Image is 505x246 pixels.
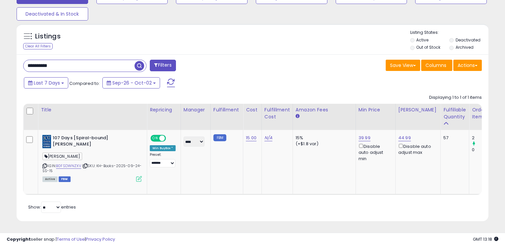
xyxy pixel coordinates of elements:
[42,135,51,148] img: 41xyQScsrwL._SL40_.jpg
[7,236,115,243] div: seller snap | |
[56,163,81,169] a: B0FSDWNZXV
[7,236,31,242] strong: Copyright
[410,30,489,36] p: Listing States:
[425,62,446,69] span: Columns
[86,236,115,242] a: Privacy Policy
[386,60,420,71] button: Save View
[35,32,61,41] h5: Listings
[41,106,144,113] div: Title
[69,80,100,87] span: Compared to:
[456,37,480,43] label: Deactivated
[213,106,240,113] div: Fulfillment
[53,135,133,149] b: 107 Days [Spiral-bound] [PERSON_NAME]
[296,141,351,147] div: (+$1.8 var)
[359,106,393,113] div: Min Price
[150,145,176,151] div: Win BuyBox *
[246,106,259,113] div: Cost
[34,80,60,86] span: Last 7 Days
[421,60,452,71] button: Columns
[296,135,351,141] div: 15%
[296,113,300,119] small: Amazon Fees.
[102,77,160,89] button: Sep-26 - Oct-02
[42,163,142,173] span: | SKU: KH-Books-2025-09-24-SS-15
[398,135,411,141] a: 44.99
[398,143,435,155] div: Disable auto adjust max
[472,135,499,141] div: 2
[42,176,58,182] span: All listings currently available for purchase on Amazon
[443,135,464,141] div: 57
[264,135,272,141] a: N/A
[24,77,68,89] button: Last 7 Days
[57,236,85,242] a: Terms of Use
[184,106,208,113] div: Manager
[456,44,474,50] label: Archived
[416,44,440,50] label: Out of Stock
[453,60,482,71] button: Actions
[151,136,159,141] span: ON
[472,147,499,153] div: 0
[17,7,88,21] button: Deactivated & In Stock
[472,106,496,120] div: Ordered Items
[213,134,226,141] small: FBM
[150,60,176,71] button: Filters
[150,106,178,113] div: Repricing
[264,106,290,120] div: Fulfillment Cost
[398,106,438,113] div: [PERSON_NAME]
[165,136,176,141] span: OFF
[28,204,76,210] span: Show: entries
[473,236,498,242] span: 2025-10-10 13:18 GMT
[359,135,370,141] a: 39.99
[112,80,152,86] span: Sep-26 - Oct-02
[150,153,176,167] div: Preset:
[42,135,142,181] div: ASIN:
[443,106,466,120] div: Fulfillable Quantity
[23,43,53,49] div: Clear All Filters
[42,153,82,160] span: [PERSON_NAME]
[181,104,210,130] th: CSV column name: cust_attr_1_Manager
[296,106,353,113] div: Amazon Fees
[416,37,428,43] label: Active
[429,94,482,101] div: Displaying 1 to 1 of 1 items
[359,143,390,162] div: Disable auto adjust min
[59,176,71,182] span: FBM
[246,135,256,141] a: 15.00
